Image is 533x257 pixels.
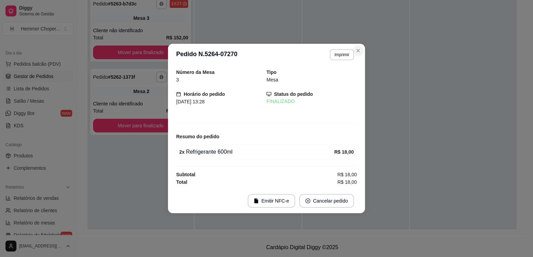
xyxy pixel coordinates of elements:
button: close-circleCancelar pedido [299,194,354,208]
span: file [254,198,259,203]
span: desktop [266,92,271,97]
span: R$ 18,00 [337,171,357,178]
strong: Subtotal [176,172,195,177]
strong: Tipo [266,69,276,75]
h3: Pedido N. 5264-07270 [176,49,237,60]
span: Mesa [266,77,278,82]
strong: Horário do pedido [184,91,225,97]
strong: R$ 18,00 [334,149,354,155]
strong: Número da Mesa [176,69,214,75]
span: calendar [176,92,181,97]
span: 3 [176,77,179,82]
button: fileEmitir NFC-e [248,194,295,208]
button: Imprimir [330,49,354,60]
button: Close [353,45,364,56]
span: R$ 18,00 [337,178,357,186]
div: Refrigerante 600ml [179,148,334,156]
div: FINALIZADO [266,98,357,105]
strong: Total [176,179,187,185]
span: close-circle [305,198,310,203]
strong: 2 x [179,149,185,155]
strong: Status do pedido [274,91,313,97]
span: [DATE] 13:28 [176,99,205,104]
strong: Resumo do pedido [176,134,219,139]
